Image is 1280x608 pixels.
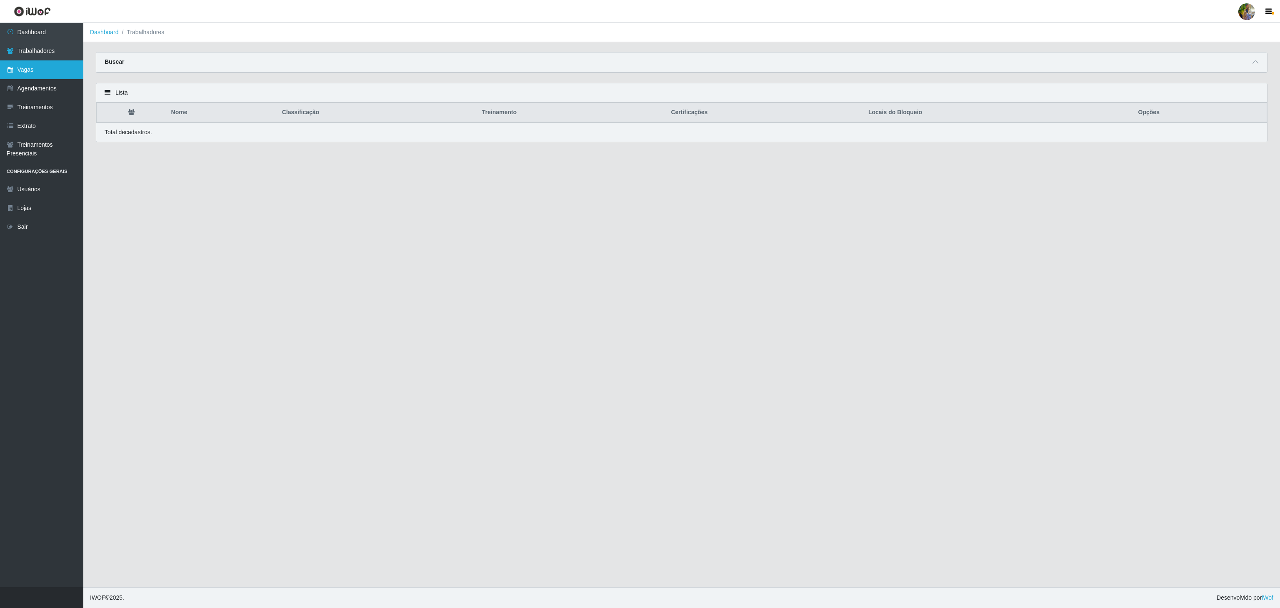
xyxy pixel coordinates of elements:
th: Classificação [277,103,477,123]
div: Lista [96,83,1267,103]
strong: Buscar [105,58,124,65]
li: Trabalhadores [119,28,165,37]
th: Locais do Bloqueio [863,103,1133,123]
a: iWof [1262,594,1273,601]
img: CoreUI Logo [14,6,51,17]
a: Dashboard [90,29,119,35]
th: Opções [1133,103,1267,123]
p: Total de cadastros. [105,128,152,137]
th: Treinamento [477,103,666,123]
span: © 2025 . [90,593,124,602]
span: Desenvolvido por [1217,593,1273,602]
th: Nome [166,103,277,123]
th: Certificações [666,103,863,123]
nav: breadcrumb [83,23,1280,42]
span: IWOF [90,594,105,601]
